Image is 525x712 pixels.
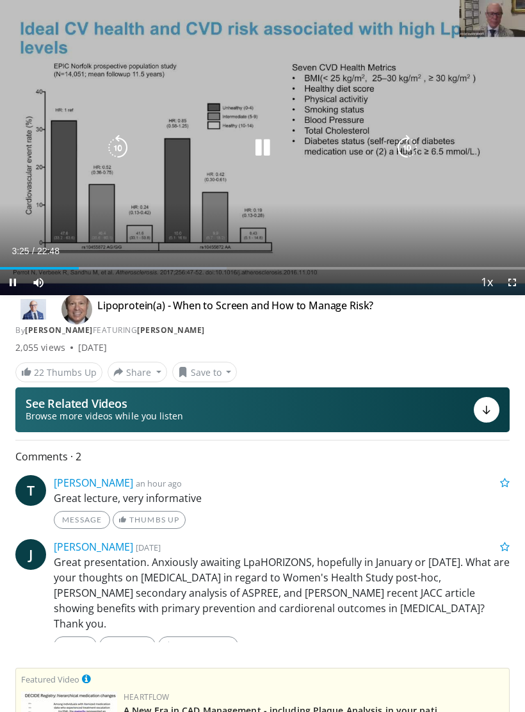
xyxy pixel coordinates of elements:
[15,387,510,432] button: See Related Videos Browse more videos while you listen
[113,511,185,529] a: Thumbs Up
[15,341,65,354] span: 2,055 views
[37,246,60,256] span: 22:48
[21,674,79,685] small: Featured Video
[26,270,51,295] button: Mute
[172,362,238,382] button: Save to
[158,636,238,654] a: 1 Thumbs Up
[12,246,29,256] span: 3:25
[32,246,35,256] span: /
[124,692,170,702] a: Heartflow
[15,539,46,570] a: J
[15,299,51,320] img: Dr. Robert S. Rosenson
[54,636,97,654] a: Reply
[474,270,499,295] button: Playback Rate
[26,410,183,423] span: Browse more videos while you listen
[54,511,110,529] a: Message
[97,299,373,320] h4: Lipoprotein(a) - When to Screen and How to Manage Risk?
[54,554,510,631] p: Great presentation. Anxiously awaiting LpaHORIZONS, hopefully in January or [DATE]. What are your...
[54,540,133,554] a: [PERSON_NAME]
[137,325,205,336] a: [PERSON_NAME]
[15,448,510,465] span: Comments 2
[15,475,46,506] a: T
[25,325,93,336] a: [PERSON_NAME]
[26,397,183,410] p: See Related Videos
[175,640,180,650] span: 1
[34,366,44,378] span: 22
[99,636,156,654] a: Message
[15,325,510,336] div: By FEATURING
[54,476,133,490] a: [PERSON_NAME]
[54,490,510,506] p: Great lecture, very informative
[78,341,107,354] div: [DATE]
[499,270,525,295] button: Fullscreen
[61,294,92,325] img: Avatar
[136,542,161,553] small: [DATE]
[136,478,182,489] small: an hour ago
[15,362,102,382] a: 22 Thumbs Up
[108,362,167,382] button: Share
